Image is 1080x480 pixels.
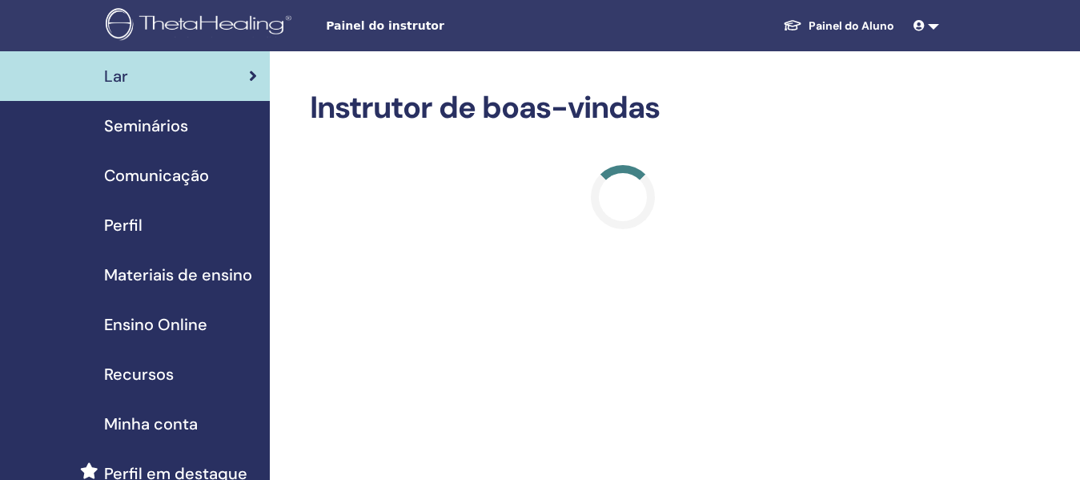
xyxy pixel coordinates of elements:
span: Ensino Online [104,313,207,337]
span: Minha conta [104,412,198,436]
h2: Instrutor de boas-vindas [310,90,936,127]
span: Materiais de ensino [104,263,252,287]
a: Painel do Aluno [770,11,907,41]
span: Seminários [104,114,188,138]
img: graduation-cap-white.svg [783,18,802,32]
span: Perfil [104,213,143,237]
span: Comunicação [104,163,209,188]
span: Painel do instrutor [326,18,566,34]
img: logo.png [106,8,297,44]
span: Recursos [104,362,174,386]
span: Lar [104,64,128,88]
